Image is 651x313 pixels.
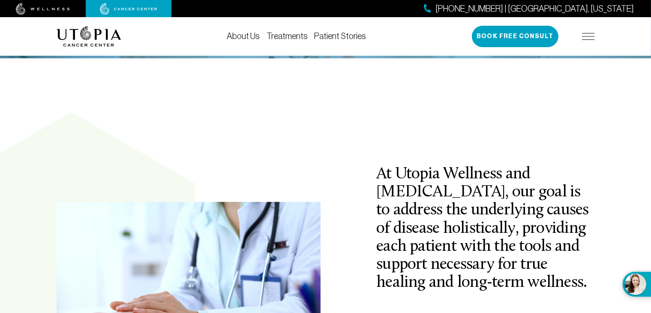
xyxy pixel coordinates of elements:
img: wellness [16,3,70,15]
button: Book Free Consult [472,26,558,47]
a: About Us [227,31,260,41]
img: logo [57,26,121,47]
a: Patient Stories [315,31,366,41]
a: [PHONE_NUMBER] | [GEOGRAPHIC_DATA], [US_STATE] [424,3,634,15]
a: Treatments [267,31,308,41]
img: cancer center [100,3,157,15]
span: [PHONE_NUMBER] | [GEOGRAPHIC_DATA], [US_STATE] [435,3,634,15]
h2: At Utopia Wellness and [MEDICAL_DATA], our goal is to address the underlying causes of disease ho... [376,166,594,292]
img: icon-hamburger [582,33,595,40]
